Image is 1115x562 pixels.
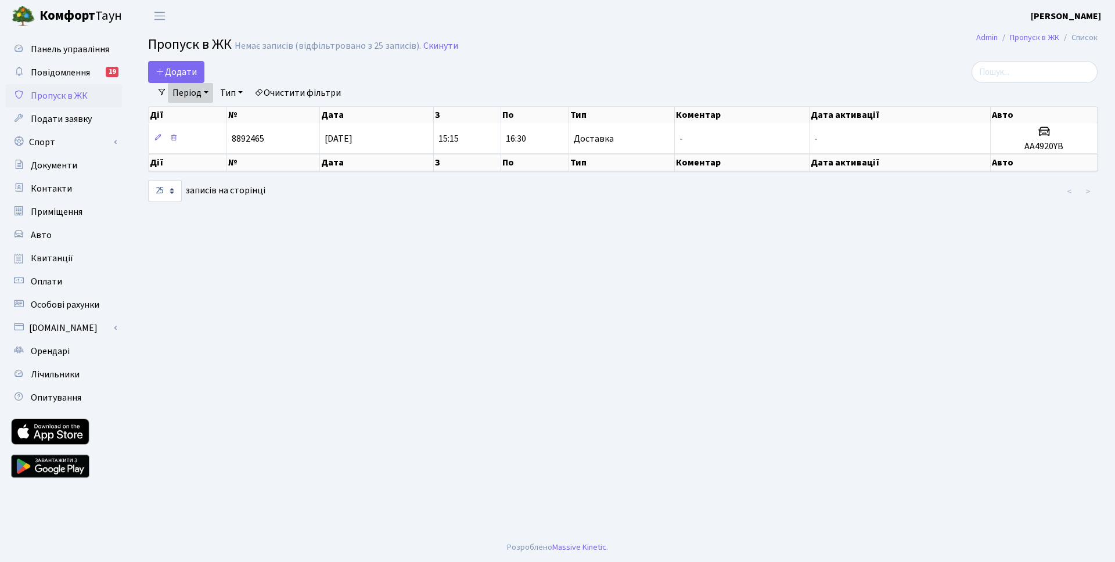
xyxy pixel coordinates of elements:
div: Немає записів (відфільтровано з 25 записів). [235,41,421,52]
h5: AA4920YB [995,141,1092,152]
span: - [814,132,818,145]
span: Квитанції [31,252,73,265]
span: Опитування [31,391,81,404]
a: Тип [215,83,247,103]
th: Дата [320,154,434,171]
th: По [501,154,569,171]
th: Авто [991,154,1098,171]
th: Дії [149,107,227,123]
select: записів на сторінці [148,180,182,202]
th: Коментар [675,107,810,123]
a: Подати заявку [6,107,122,131]
th: Тип [569,154,675,171]
a: Авто [6,224,122,247]
span: Лічильники [31,368,80,381]
span: Панель управління [31,43,109,56]
a: Контакти [6,177,122,200]
a: Пропуск в ЖК [6,84,122,107]
label: записів на сторінці [148,180,265,202]
a: Опитування [6,386,122,409]
a: Період [168,83,213,103]
a: Скинути [423,41,458,52]
span: 8892465 [232,132,264,145]
nav: breadcrumb [959,26,1115,50]
a: Приміщення [6,200,122,224]
th: № [227,107,320,123]
input: Пошук... [972,61,1098,83]
a: Admin [976,31,998,44]
th: Дії [149,154,227,171]
a: Панель управління [6,38,122,61]
a: Орендарі [6,340,122,363]
th: З [434,107,502,123]
span: Доставка [574,134,614,143]
a: Додати [148,61,204,83]
th: Коментар [675,154,810,171]
a: Спорт [6,131,122,154]
a: Лічильники [6,363,122,386]
a: Особові рахунки [6,293,122,316]
span: 16:30 [506,132,526,145]
th: Дата активації [810,107,991,123]
a: Massive Kinetic [552,541,606,553]
a: Документи [6,154,122,177]
img: logo.png [12,5,35,28]
li: Список [1059,31,1098,44]
a: Квитанції [6,247,122,270]
a: [PERSON_NAME] [1031,9,1101,23]
span: Оплати [31,275,62,288]
th: № [227,154,320,171]
th: Тип [569,107,675,123]
a: Повідомлення19 [6,61,122,84]
span: Особові рахунки [31,298,99,311]
div: 19 [106,67,118,77]
div: Розроблено . [507,541,608,554]
b: [PERSON_NAME] [1031,10,1101,23]
span: Документи [31,159,77,172]
span: Приміщення [31,206,82,218]
th: Авто [991,107,1098,123]
span: Пропуск в ЖК [31,89,88,102]
th: По [501,107,569,123]
a: Очистити фільтри [250,83,346,103]
span: Орендарі [31,345,70,358]
th: З [434,154,502,171]
a: Пропуск в ЖК [1010,31,1059,44]
span: Повідомлення [31,66,90,79]
span: [DATE] [325,132,353,145]
b: Комфорт [39,6,95,25]
button: Переключити навігацію [145,6,174,26]
span: Пропуск в ЖК [148,34,232,55]
span: - [679,132,683,145]
span: Контакти [31,182,72,195]
span: Таун [39,6,122,26]
span: Авто [31,229,52,242]
span: 15:15 [438,132,459,145]
span: Подати заявку [31,113,92,125]
th: Дата активації [810,154,991,171]
a: [DOMAIN_NAME] [6,316,122,340]
span: Додати [156,66,197,78]
th: Дата [320,107,434,123]
a: Оплати [6,270,122,293]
